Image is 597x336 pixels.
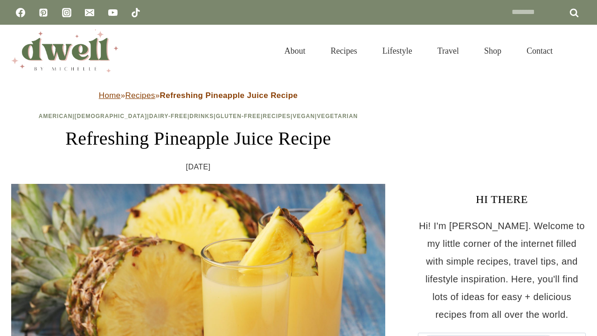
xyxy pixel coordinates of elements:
a: Vegetarian [317,113,358,119]
strong: Refreshing Pineapple Juice Recipe [160,91,298,100]
a: Facebook [11,3,30,22]
a: Dairy-Free [149,113,187,119]
a: Travel [425,35,472,67]
a: YouTube [104,3,122,22]
a: Home [99,91,121,100]
h1: Refreshing Pineapple Juice Recipe [11,125,385,153]
a: Gluten-Free [216,113,261,119]
a: Recipes [125,91,155,100]
button: View Search Form [570,43,586,59]
a: American [39,113,73,119]
a: About [272,35,318,67]
time: [DATE] [186,160,211,174]
h3: HI THERE [418,191,586,208]
nav: Primary Navigation [272,35,565,67]
a: [DEMOGRAPHIC_DATA] [75,113,147,119]
a: Recipes [263,113,291,119]
img: DWELL by michelle [11,29,118,72]
a: Pinterest [34,3,53,22]
a: Instagram [57,3,76,22]
a: Lifestyle [370,35,425,67]
a: Recipes [318,35,370,67]
p: Hi! I'm [PERSON_NAME]. Welcome to my little corner of the internet filled with simple recipes, tr... [418,217,586,323]
span: » » [99,91,298,100]
span: | | | | | | | [39,113,358,119]
a: Contact [514,35,565,67]
a: Vegan [292,113,315,119]
a: Email [80,3,99,22]
a: Drinks [189,113,214,119]
a: Shop [472,35,514,67]
a: TikTok [126,3,145,22]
